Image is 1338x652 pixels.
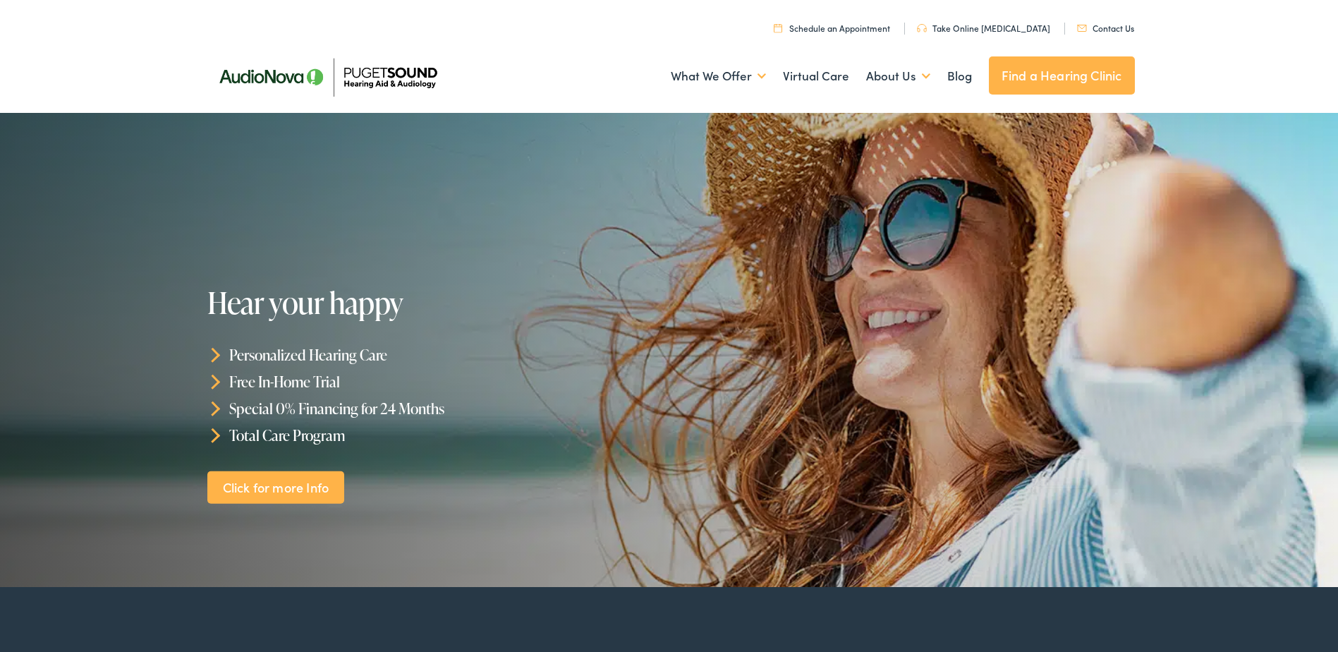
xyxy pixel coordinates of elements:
a: Virtual Care [783,50,849,102]
img: utility icon [774,23,782,32]
a: What We Offer [671,50,766,102]
a: Contact Us [1077,22,1134,34]
h1: Hear your happy [207,286,636,319]
a: Take Online [MEDICAL_DATA] [917,22,1050,34]
li: Special 0% Financing for 24 Months [207,395,676,422]
img: utility icon [1077,25,1087,32]
li: Total Care Program [207,421,676,448]
a: Blog [947,50,972,102]
li: Free In-Home Trial [207,368,676,395]
a: Click for more Info [207,471,344,504]
li: Personalized Hearing Care [207,342,676,368]
a: Find a Hearing Clinic [989,56,1135,95]
a: Schedule an Appointment [774,22,890,34]
img: utility icon [917,24,927,32]
a: About Us [866,50,930,102]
